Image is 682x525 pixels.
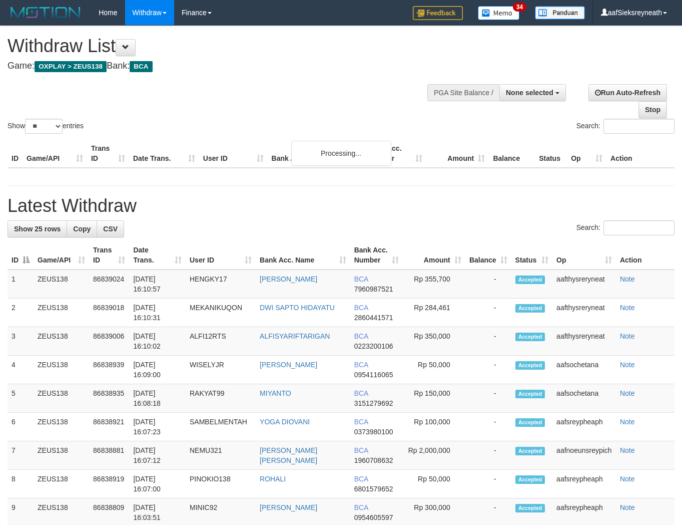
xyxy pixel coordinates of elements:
a: DWI SAPTO HIDAYATU [260,304,335,312]
td: ZEUS138 [34,384,89,413]
span: BCA [354,332,368,340]
td: 86838919 [89,470,129,498]
th: Bank Acc. Number: activate to sort column ascending [350,241,403,270]
td: 5 [8,384,34,413]
h1: Withdraw List [8,36,445,56]
span: Copy 1960708632 to clipboard [354,456,393,464]
a: [PERSON_NAME] [260,503,317,511]
td: ZEUS138 [34,299,89,327]
td: 1 [8,270,34,299]
td: aafsochetana [552,384,616,413]
a: [PERSON_NAME] [260,361,317,369]
a: MIYANTO [260,389,291,397]
td: aafthysreryneat [552,327,616,356]
span: Copy 0954116065 to clipboard [354,371,393,379]
th: Bank Acc. Name [268,139,364,168]
th: Status: activate to sort column ascending [511,241,553,270]
a: ALFISYARIFTARIGAN [260,332,330,340]
label: Search: [576,119,674,134]
td: aafsreypheaph [552,470,616,498]
td: - [465,441,511,470]
td: ZEUS138 [34,356,89,384]
td: MEKANIKUQON [186,299,256,327]
td: Rp 350,000 [403,327,465,356]
td: RAKYAT99 [186,384,256,413]
th: Status [535,139,567,168]
td: SAMBELMENTAH [186,413,256,441]
span: Accepted [515,304,545,313]
a: YOGA DIOVANI [260,418,310,426]
span: None selected [506,89,553,97]
span: Accepted [515,333,545,341]
th: Balance [489,139,535,168]
th: User ID: activate to sort column ascending [186,241,256,270]
td: Rp 50,000 [403,470,465,498]
th: Action [606,139,674,168]
th: Op: activate to sort column ascending [552,241,616,270]
td: [DATE] 16:07:12 [129,441,186,470]
th: User ID [199,139,268,168]
span: Copy 3151279692 to clipboard [354,399,393,407]
button: None selected [499,84,566,101]
a: [PERSON_NAME] [260,275,317,283]
span: BCA [130,61,152,72]
span: Accepted [515,361,545,370]
td: Rp 100,000 [403,413,465,441]
span: BCA [354,475,368,483]
th: Game/API: activate to sort column ascending [34,241,89,270]
td: ZEUS138 [34,270,89,299]
div: Processing... [291,141,391,166]
a: Note [620,475,635,483]
span: Show 25 rows [14,225,61,233]
a: Note [620,446,635,454]
td: 3 [8,327,34,356]
th: Bank Acc. Number [364,139,426,168]
td: - [465,384,511,413]
td: aafthysreryneat [552,270,616,299]
td: ZEUS138 [34,470,89,498]
span: Copy 0954605597 to clipboard [354,513,393,521]
span: Copy 6801579652 to clipboard [354,485,393,493]
th: Game/API [23,139,87,168]
th: ID: activate to sort column descending [8,241,34,270]
span: BCA [354,503,368,511]
select: Showentries [25,119,63,134]
td: ZEUS138 [34,441,89,470]
td: [DATE] 16:07:23 [129,413,186,441]
td: - [465,470,511,498]
span: BCA [354,446,368,454]
td: - [465,356,511,384]
span: BCA [354,304,368,312]
th: Op [567,139,606,168]
td: [DATE] 16:10:02 [129,327,186,356]
input: Search: [603,220,674,235]
span: OXPLAY > ZEUS138 [35,61,107,72]
td: aafnoeunsreypich [552,441,616,470]
label: Show entries [8,119,84,134]
span: BCA [354,275,368,283]
a: Copy [67,220,97,237]
th: ID [8,139,23,168]
span: CSV [103,225,118,233]
span: Accepted [515,390,545,398]
td: 4 [8,356,34,384]
td: [DATE] 16:07:00 [129,470,186,498]
td: - [465,413,511,441]
td: HENGKY17 [186,270,256,299]
img: panduan.png [535,6,585,20]
td: 86839018 [89,299,129,327]
span: 34 [513,3,526,12]
td: Rp 150,000 [403,384,465,413]
td: Rp 2,000,000 [403,441,465,470]
th: Date Trans. [129,139,199,168]
h1: Latest Withdraw [8,196,674,216]
span: Copy 7960987521 to clipboard [354,285,393,293]
td: 86838939 [89,356,129,384]
td: Rp 355,700 [403,270,465,299]
td: WISELYJR [186,356,256,384]
td: aafsochetana [552,356,616,384]
img: MOTION_logo.png [8,5,84,20]
a: CSV [97,220,124,237]
span: BCA [354,361,368,369]
th: Trans ID: activate to sort column ascending [89,241,129,270]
